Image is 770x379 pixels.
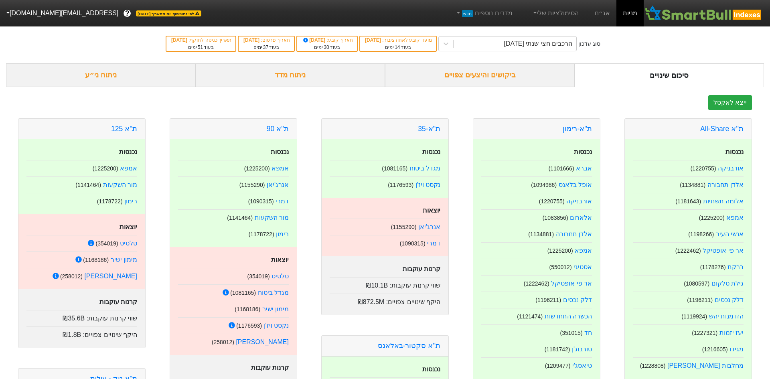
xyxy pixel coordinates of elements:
strong: נכנסות [574,148,592,155]
small: ( 1181742 ) [545,346,570,353]
strong: נכנסות [271,148,289,155]
a: אמפא [726,214,744,221]
a: אופל בלאנס [559,181,592,188]
a: טלסיס [120,240,137,247]
a: מגידו [729,346,744,353]
a: ת''א סקטור-באלאנס [378,342,440,350]
a: רימון [276,231,289,237]
span: 51 [198,45,203,50]
small: ( 1134881 ) [680,182,705,188]
div: שווי קרנות עוקבות : [330,277,440,290]
a: ת''א-רימון [563,125,592,133]
small: ( 1220755 ) [691,165,716,172]
a: מור השקעות [103,181,137,188]
a: דמרי [276,198,289,205]
span: ₪1.8B [63,331,81,338]
div: תאריך כניסה לתוקף : [170,36,231,44]
a: טורבוג'ן [572,346,592,353]
a: מחלבות [PERSON_NAME] [667,362,744,369]
a: גילת טלקום [711,280,744,287]
a: טיאסג'י [572,362,592,369]
small: ( 1178722 ) [97,198,123,205]
small: ( 1176593 ) [388,182,413,188]
small: ( 1222462 ) [675,247,701,254]
span: [DATE] [365,37,382,43]
small: ( 1209477 ) [545,363,571,369]
span: [DATE] [243,37,261,43]
small: ( 1227321 ) [692,330,717,336]
a: אנשי העיר [716,231,744,237]
div: הרכבים חצי שנתי [DATE] [504,39,572,49]
a: אלארום [570,214,592,221]
a: אלומה תשתיות [703,198,744,205]
div: היקף שינויים צפויים : [26,326,137,340]
span: ₪872.5M [358,298,384,305]
span: 37 [263,45,268,50]
small: ( 1181643 ) [675,198,701,205]
a: אמפא [272,165,289,172]
small: ( 1155290 ) [391,224,417,230]
div: ניתוח מדד [196,63,385,87]
a: אנרג'יאן [418,223,440,230]
small: ( 1141464 ) [227,215,253,221]
a: אמפא [120,165,137,172]
strong: נכנסות [422,148,440,155]
div: בעוד ימים [301,44,353,51]
div: ביקושים והיצעים צפויים [385,63,575,87]
small: ( 1081165 ) [230,290,256,296]
a: אברא [576,165,592,172]
small: ( 258012 ) [60,273,83,280]
div: תאריך קובע : [301,36,353,44]
div: תאריך פרסום : [243,36,290,44]
a: יעז יזמות [719,329,744,336]
strong: יוצאות [271,256,289,263]
span: ? [125,8,130,19]
strong: קרנות עוקבות [251,364,289,371]
a: דמרי [427,240,440,247]
small: ( 1225200 ) [699,215,725,221]
a: [PERSON_NAME] [236,338,289,345]
div: היקף שינויים צפויים : [330,294,440,307]
a: אלדן תחבורה [556,231,592,237]
small: ( 1121474 ) [517,313,543,320]
div: בעוד ימים [364,44,432,51]
small: ( 1178722 ) [249,231,274,237]
small: ( 1081165 ) [382,165,407,172]
a: הזדמנות יהש [709,313,744,320]
div: שווי קרנות עוקבות : [26,310,137,323]
small: ( 1178276 ) [700,264,726,270]
span: ₪10.1B [366,282,388,289]
small: ( 1101666 ) [549,165,574,172]
small: ( 1168186 ) [235,306,260,312]
small: ( 1090315 ) [400,240,426,247]
a: מדדים נוספיםחדש [452,5,516,21]
a: מימון ישיר [262,306,289,312]
small: ( 1220755 ) [539,198,565,205]
span: 14 [395,45,400,50]
button: ייצא לאקסל [708,95,752,110]
a: טלסיס [272,273,289,280]
a: אורבניקה [718,165,744,172]
div: מועד קובע לאחוז ציבור : [364,36,432,44]
a: אורבניקה [566,198,592,205]
strong: יוצאות [423,207,440,214]
a: מגדל ביטוח [409,165,440,172]
small: ( 1141464 ) [75,182,101,188]
small: ( 1196211 ) [535,297,561,303]
span: [DATE] [171,37,188,43]
a: אנרג'יאן [267,181,289,188]
small: ( 1228808 ) [640,363,666,369]
span: ₪35.6B [63,315,85,322]
small: ( 1155290 ) [239,182,265,188]
div: סיכום שינויים [575,63,764,87]
a: ת''א 90 [267,125,289,133]
small: ( 1119924 ) [681,313,707,320]
small: ( 354019 ) [247,273,269,280]
a: הסימולציות שלי [529,5,582,21]
a: מגדל ביטוח [258,289,289,296]
small: ( 1225200 ) [244,165,270,172]
strong: קרנות עוקבות [99,298,137,305]
small: ( 1168186 ) [83,257,109,263]
small: ( 1083856 ) [543,215,568,221]
small: ( 550012 ) [549,264,571,270]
